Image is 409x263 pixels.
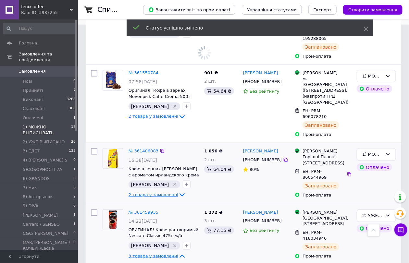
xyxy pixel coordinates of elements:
[129,88,192,99] a: Оригинал! Кофе в зернах Movenpick Caffe Crema 500 г
[23,139,65,145] span: 2) УЖЕ ВЫПИСАНО
[21,4,70,10] span: fenixcoffee
[303,76,352,105] div: м. [GEOGRAPHIC_DATA] ([STREET_ADDRESS], (навпроти ТРЦ [GEOGRAPHIC_DATA])
[73,78,76,84] span: 0
[23,157,68,163] span: 4) [PERSON_NAME] $
[303,70,352,76] div: [PERSON_NAME]
[242,78,283,86] div: [PHONE_NUMBER]
[303,230,327,241] span: ЕН: PRM-418034946
[23,115,43,121] span: Оплачені
[129,114,186,119] a: 2 товара у замовленні
[204,87,234,95] div: 54.64 ₴
[103,70,123,91] a: Фото товару
[73,176,76,182] span: 0
[23,106,45,112] span: Скасовані
[3,23,76,34] input: Пошук
[146,25,348,31] div: Статус успішно змінено
[172,104,178,109] svg: Видалити мітку
[71,124,76,136] span: 17
[73,212,76,218] span: 1
[303,169,327,180] span: ЕН: PRM-860544969
[73,221,76,227] span: 1
[131,104,169,109] span: [PERSON_NAME]
[394,223,407,236] button: Чат з покупцем
[303,148,352,154] div: [PERSON_NAME]
[73,157,76,163] span: 0
[303,132,352,137] div: Пром-оплата
[23,194,53,200] span: 8) Авторынок
[109,210,117,230] img: Фото товару
[23,97,43,102] span: Виконані
[337,7,403,12] a: Створити замовлення
[243,148,278,154] a: [PERSON_NAME]
[303,30,327,41] span: ЕН: PRM-195288065
[303,215,352,227] div: [GEOGRAPHIC_DATA], [STREET_ADDRESS]
[97,6,163,14] h1: Список замовлень
[129,192,178,197] span: 2 товара у замовленні
[129,210,158,215] a: № 361459935
[23,240,73,251] span: MAR/[PERSON_NAME]/КОЧЕРГ/Laqtia
[204,210,222,215] span: 1 272 ₴
[129,166,199,183] span: Кофе в зернах [PERSON_NAME] с ароматом ирландского крема 900г
[23,78,32,84] span: Нові
[107,149,118,169] img: Фото товару
[23,176,50,182] span: 6) GRANDOS
[69,148,76,154] span: 133
[129,254,178,258] span: 3 товара у замовленні
[129,79,157,84] span: 07:58[DATE]
[172,182,178,187] svg: Видалити мітку
[250,167,259,172] span: 80%
[23,167,62,173] span: 5)СОБОРНОСТІ 7А
[204,79,216,84] span: 2 шт.
[243,209,278,216] a: [PERSON_NAME]
[131,243,169,248] span: [PERSON_NAME]
[19,40,37,46] span: Головна
[129,228,198,239] a: ОРИГИНАЛ! Кофе растворимый Nescafe Classic 475г ж/б
[303,154,352,166] div: Горішні Плавні, [STREET_ADDRESS]
[362,212,383,219] div: 2) УЖЕ ВЫПИСАНО
[357,85,392,93] div: Оплачено
[19,51,78,63] span: Замовлення та повідомлення
[73,194,76,200] span: 2
[73,88,76,93] span: 7
[303,121,339,129] div: Заплановано
[348,7,397,12] span: Створити замовлення
[23,231,68,236] span: C&C/[PERSON_NAME]
[67,97,76,102] span: 3268
[250,89,279,94] span: Без рейтингу
[73,185,76,191] span: 6
[204,219,216,223] span: 3 шт.
[204,149,222,153] span: 1 056 ₴
[19,68,46,74] span: Замовлення
[73,231,76,236] span: 0
[69,106,76,112] span: 308
[303,243,339,251] div: Заплановано
[73,240,76,251] span: 0
[129,192,186,197] a: 2 товара у замовленні
[23,148,40,154] span: 3) ЕДЕТ
[71,139,76,145] span: 26
[303,192,352,198] div: Пром-оплата
[129,219,157,224] span: 14:22[DATE]
[23,185,37,191] span: 7) Ник
[303,108,327,119] span: ЕН: PRM-696078210
[362,73,383,80] div: 1) МОЖНО ВЫПИСЫВАТЬ
[103,148,123,169] a: Фото товару
[357,163,392,171] div: Оплачено
[250,228,279,233] span: Без рейтингу
[204,227,234,234] div: 77.15 ₴
[303,209,352,215] div: [PERSON_NAME]
[314,7,332,12] span: Експорт
[23,221,60,227] span: Carraro / SENSEO
[242,217,283,225] div: [PHONE_NUMBER]
[73,167,76,173] span: 1
[129,114,178,119] span: 2 товара у замовленні
[73,203,76,209] span: 0
[243,70,278,76] a: [PERSON_NAME]
[357,225,392,233] div: Оплачено
[247,7,297,12] span: Управління статусами
[131,182,169,187] span: [PERSON_NAME]
[242,5,302,15] button: Управління статусами
[143,5,235,15] button: Завантажити звіт по пром-оплаті
[129,70,158,75] a: № 361550784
